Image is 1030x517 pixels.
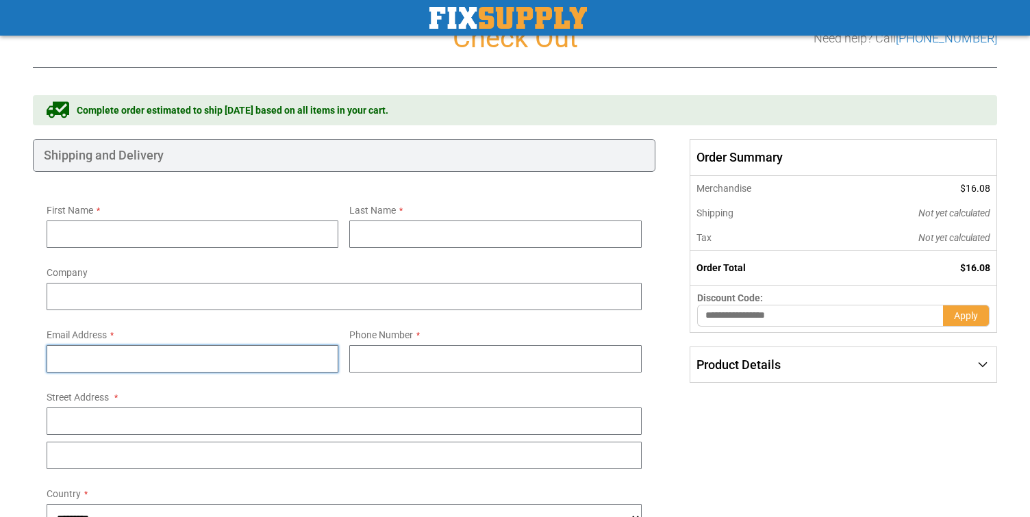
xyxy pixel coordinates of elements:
span: Last Name [349,205,396,216]
span: Order Summary [690,139,997,176]
span: Email Address [47,329,107,340]
th: Merchandise [690,176,826,201]
span: Not yet calculated [918,207,990,218]
h3: Need help? Call [814,31,997,45]
span: $16.08 [960,262,990,273]
img: Fix Industrial Supply [429,7,587,29]
span: Street Address [47,392,109,403]
span: Phone Number [349,329,413,340]
div: Shipping and Delivery [33,139,655,172]
th: Tax [690,225,826,251]
span: Company [47,267,88,278]
button: Apply [943,305,990,327]
a: [PHONE_NUMBER] [896,31,997,45]
span: Apply [954,310,978,321]
span: Country [47,488,81,499]
span: Product Details [696,357,781,372]
span: First Name [47,205,93,216]
span: Complete order estimated to ship [DATE] based on all items in your cart. [77,103,388,117]
span: $16.08 [960,183,990,194]
span: Not yet calculated [918,232,990,243]
span: Discount Code: [697,292,763,303]
h1: Check Out [33,23,997,53]
a: store logo [429,7,587,29]
strong: Order Total [696,262,746,273]
span: Shipping [696,207,733,218]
